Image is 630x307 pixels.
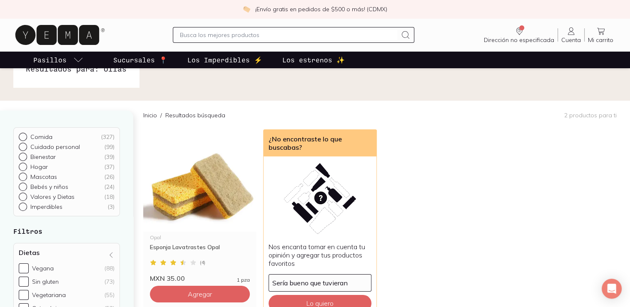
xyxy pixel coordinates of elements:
[30,183,68,191] p: Bebés y niños
[484,36,554,44] span: Dirección no especificada
[188,290,212,298] span: Agregar
[32,291,66,299] div: Vegetariana
[30,173,57,181] p: Mascotas
[281,52,346,68] a: Los estrenos ✨
[105,265,115,272] div: (88)
[112,52,169,68] a: Sucursales 📍
[32,265,54,272] div: Vegana
[180,30,397,40] input: Busca los mejores productos
[13,227,42,235] strong: Filtros
[143,129,256,282] a: Esponja Lavatrastes OpalOpalEsponja Lavatrastes Opal(4)MXN 35.001 pza
[33,55,67,65] p: Pasillos
[237,277,250,282] span: 1 pza
[19,263,29,273] input: Vegana(88)
[104,183,115,191] div: ( 24 )
[105,278,115,285] div: (73)
[19,277,29,287] input: Sin gluten(73)
[30,203,62,210] p: Imperdibles
[186,52,264,68] a: Los Imperdibles ⚡️
[602,279,622,299] div: Open Intercom Messenger
[30,143,80,151] p: Cuidado personal
[143,129,256,232] img: Esponja Lavatrastes Opal
[243,5,250,13] img: check
[104,143,115,151] div: ( 99 )
[104,173,115,181] div: ( 26 )
[585,26,617,44] a: Mi carrito
[282,55,345,65] p: Los estrenos ✨
[150,235,250,240] div: Opal
[150,243,250,258] div: Esponja Lavatrastes Opal
[564,111,617,119] p: 2 productos para ti
[30,133,52,141] p: Comida
[30,163,48,171] p: Hogar
[101,133,115,141] div: ( 327 )
[32,52,85,68] a: pasillo-todos-link
[30,193,75,201] p: Valores y Dietas
[107,203,115,210] div: ( 3 )
[264,130,376,156] div: ¿No encontraste lo que buscabas?
[187,55,262,65] p: Los Imperdibles ⚡️
[32,278,59,285] div: Sin gluten
[200,260,205,265] span: ( 4 )
[105,291,115,299] div: (55)
[588,36,613,44] span: Mi carrito
[255,5,387,13] p: ¡Envío gratis en pedidos de $500 o más! (CDMX)
[269,243,371,267] p: Nos encanta tomar en cuenta tu opinión y agregar tus productos favoritos
[561,36,581,44] span: Cuenta
[481,26,558,44] a: Dirección no especificada
[558,26,584,44] a: Cuenta
[26,63,127,74] h1: Resultados para: ollas
[150,286,250,302] button: Agregar
[165,111,225,119] p: Resultados búsqueda
[157,111,165,119] span: /
[104,153,115,161] div: ( 39 )
[19,248,40,257] h4: Dietas
[143,111,157,119] a: Inicio
[30,153,56,161] p: Bienestar
[150,274,185,282] span: MXN 35.00
[19,290,29,300] input: Vegetariana(55)
[104,163,115,171] div: ( 37 )
[104,193,115,201] div: ( 18 )
[113,55,167,65] p: Sucursales 📍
